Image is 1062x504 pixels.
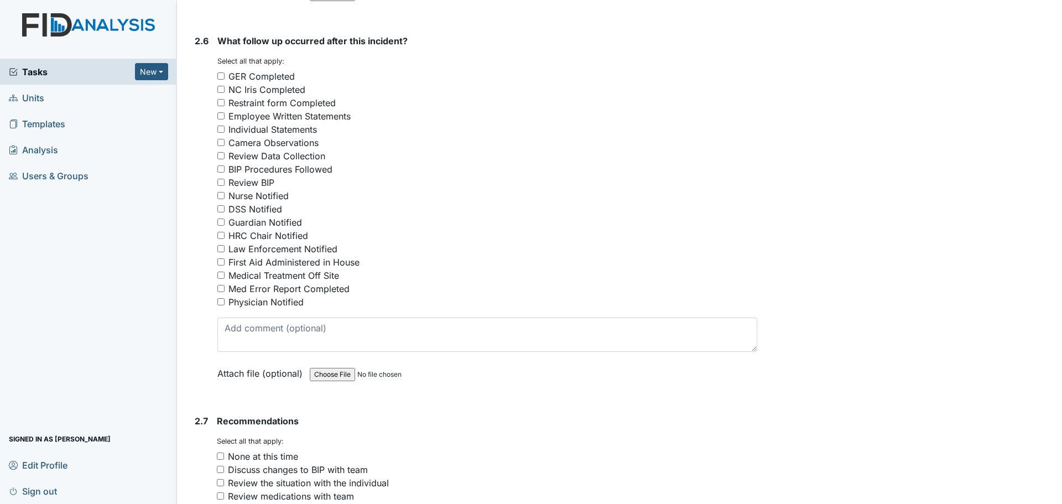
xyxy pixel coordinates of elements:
div: First Aid Administered in House [228,256,360,269]
input: BIP Procedures Followed [217,165,225,173]
div: Review Data Collection [228,149,325,163]
div: Review BIP [228,176,274,189]
div: Review the situation with the individual [228,476,389,490]
div: Guardian Notified [228,216,302,229]
span: What follow up occurred after this incident? [217,35,408,46]
div: BIP Procedures Followed [228,163,332,176]
div: Physician Notified [228,295,304,309]
input: Review BIP [217,179,225,186]
label: Attach file (optional) [217,361,307,380]
div: Law Enforcement Notified [228,242,337,256]
div: None at this time [228,450,298,463]
input: Discuss changes to BIP with team [217,466,224,473]
input: Nurse Notified [217,192,225,199]
input: Individual Statements [217,126,225,133]
span: Sign out [9,482,57,500]
small: Select all that apply: [217,437,284,445]
input: Employee Written Statements [217,112,225,119]
input: Guardian Notified [217,219,225,226]
input: GER Completed [217,72,225,80]
input: Law Enforcement Notified [217,245,225,252]
div: Individual Statements [228,123,317,136]
div: GER Completed [228,70,295,83]
div: Discuss changes to BIP with team [228,463,368,476]
div: Camera Observations [228,136,319,149]
input: Medical Treatment Off Site [217,272,225,279]
input: Restraint form Completed [217,99,225,106]
label: 2.7 [195,414,208,428]
input: Physician Notified [217,298,225,305]
span: Recommendations [217,415,299,427]
input: Review medications with team [217,492,224,500]
span: Edit Profile [9,456,67,474]
input: Med Error Report Completed [217,285,225,292]
a: Tasks [9,65,135,79]
div: Nurse Notified [228,189,289,202]
span: Templates [9,115,65,132]
div: Medical Treatment Off Site [228,269,339,282]
span: Signed in as [PERSON_NAME] [9,430,111,448]
input: Review the situation with the individual [217,479,224,486]
input: NC Iris Completed [217,86,225,93]
input: None at this time [217,453,224,460]
div: Review medications with team [228,490,354,503]
div: NC Iris Completed [228,83,305,96]
span: Units [9,89,44,106]
div: DSS Notified [228,202,282,216]
input: Camera Observations [217,139,225,146]
span: Users & Groups [9,167,88,184]
input: HRC Chair Notified [217,232,225,239]
input: First Aid Administered in House [217,258,225,266]
div: Restraint form Completed [228,96,336,110]
input: Review Data Collection [217,152,225,159]
div: Med Error Report Completed [228,282,350,295]
div: Employee Written Statements [228,110,351,123]
label: 2.6 [195,34,209,48]
small: Select all that apply: [217,57,284,65]
button: New [135,63,168,80]
span: Analysis [9,141,58,158]
input: DSS Notified [217,205,225,212]
div: HRC Chair Notified [228,229,308,242]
